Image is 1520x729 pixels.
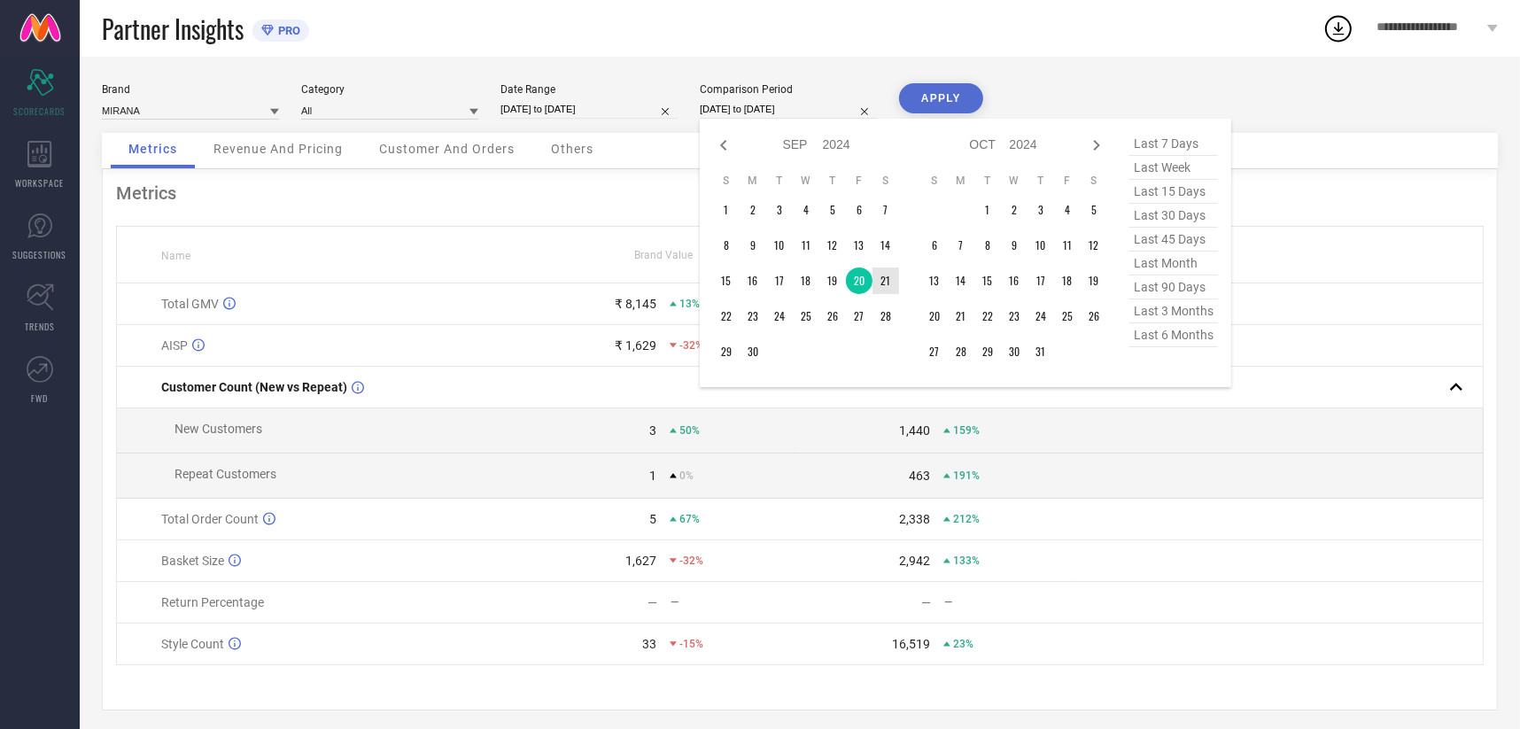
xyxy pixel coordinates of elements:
[974,338,1001,365] td: Tue Oct 29 2024
[899,554,930,568] div: 2,942
[1086,135,1107,156] div: Next month
[921,338,948,365] td: Sun Oct 27 2024
[974,232,1001,259] td: Tue Oct 08 2024
[766,303,793,330] td: Tue Sep 24 2024
[713,135,734,156] div: Previous month
[1081,174,1107,188] th: Saturday
[948,232,974,259] td: Mon Oct 07 2024
[793,232,819,259] td: Wed Sep 11 2024
[872,197,899,223] td: Sat Sep 07 2024
[500,100,678,119] input: Select date range
[1054,174,1081,188] th: Friday
[679,469,694,482] span: 0%
[161,595,264,609] span: Return Percentage
[671,596,799,609] div: —
[766,232,793,259] td: Tue Sep 10 2024
[872,268,899,294] td: Sat Sep 21 2024
[944,596,1073,609] div: —
[161,338,188,353] span: AISP
[679,513,700,525] span: 67%
[500,83,678,96] div: Date Range
[766,197,793,223] td: Tue Sep 03 2024
[921,303,948,330] td: Sun Oct 20 2024
[819,174,846,188] th: Thursday
[1081,197,1107,223] td: Sat Oct 05 2024
[921,174,948,188] th: Sunday
[102,83,279,96] div: Brand
[948,174,974,188] th: Monday
[974,303,1001,330] td: Tue Oct 22 2024
[819,197,846,223] td: Thu Sep 05 2024
[872,232,899,259] td: Sat Sep 14 2024
[1129,275,1218,299] span: last 90 days
[1028,268,1054,294] td: Thu Oct 17 2024
[679,424,700,437] span: 50%
[846,232,872,259] td: Fri Sep 13 2024
[846,303,872,330] td: Fri Sep 27 2024
[25,320,55,333] span: TRENDS
[953,638,973,650] span: 23%
[909,469,930,483] div: 463
[551,142,593,156] span: Others
[1028,197,1054,223] td: Thu Oct 03 2024
[161,297,219,311] span: Total GMV
[1054,197,1081,223] td: Fri Oct 04 2024
[974,174,1001,188] th: Tuesday
[953,513,980,525] span: 212%
[174,467,276,481] span: Repeat Customers
[819,232,846,259] td: Thu Sep 12 2024
[649,423,656,438] div: 3
[1129,180,1218,204] span: last 15 days
[625,554,656,568] div: 1,627
[1001,303,1028,330] td: Wed Oct 23 2024
[32,392,49,405] span: FWD
[1081,268,1107,294] td: Sat Oct 19 2024
[379,142,515,156] span: Customer And Orders
[301,83,478,96] div: Category
[1028,232,1054,259] td: Thu Oct 10 2024
[713,268,740,294] td: Sun Sep 15 2024
[846,174,872,188] th: Friday
[700,100,877,119] input: Select comparison period
[892,637,930,651] div: 16,519
[116,182,1484,204] div: Metrics
[102,11,244,47] span: Partner Insights
[921,595,931,609] div: —
[642,637,656,651] div: 33
[846,197,872,223] td: Fri Sep 06 2024
[948,268,974,294] td: Mon Oct 14 2024
[899,423,930,438] div: 1,440
[679,555,703,567] span: -32%
[679,339,703,352] span: -32%
[161,554,224,568] span: Basket Size
[174,422,262,436] span: New Customers
[793,268,819,294] td: Wed Sep 18 2024
[161,380,347,394] span: Customer Count (New vs Repeat)
[974,268,1001,294] td: Tue Oct 15 2024
[899,83,983,113] button: APPLY
[1001,197,1028,223] td: Wed Oct 02 2024
[974,197,1001,223] td: Tue Oct 01 2024
[649,512,656,526] div: 5
[766,268,793,294] td: Tue Sep 17 2024
[872,174,899,188] th: Saturday
[953,469,980,482] span: 191%
[1129,323,1218,347] span: last 6 months
[740,197,766,223] td: Mon Sep 02 2024
[679,298,700,310] span: 13%
[1054,268,1081,294] td: Fri Oct 18 2024
[1054,232,1081,259] td: Fri Oct 11 2024
[766,174,793,188] th: Tuesday
[819,268,846,294] td: Thu Sep 19 2024
[161,637,224,651] span: Style Count
[1081,232,1107,259] td: Sat Oct 12 2024
[615,338,656,353] div: ₹ 1,629
[793,197,819,223] td: Wed Sep 04 2024
[713,197,740,223] td: Sun Sep 01 2024
[846,268,872,294] td: Fri Sep 20 2024
[740,338,766,365] td: Mon Sep 30 2024
[713,232,740,259] td: Sun Sep 08 2024
[921,268,948,294] td: Sun Oct 13 2024
[948,338,974,365] td: Mon Oct 28 2024
[213,142,343,156] span: Revenue And Pricing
